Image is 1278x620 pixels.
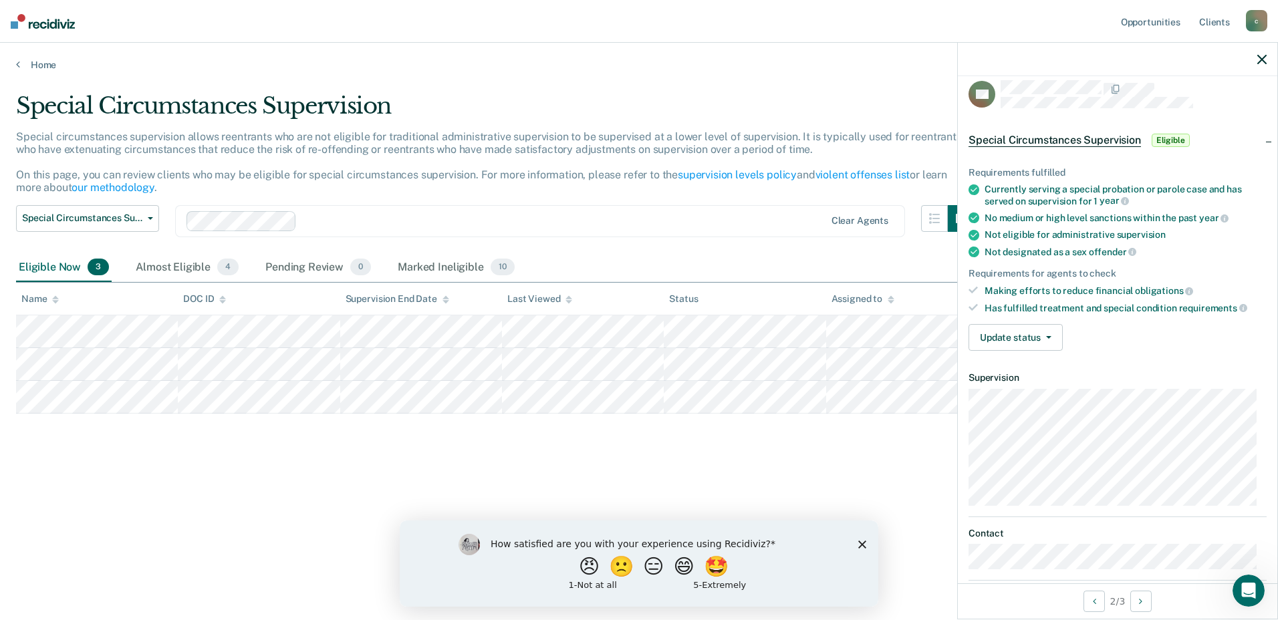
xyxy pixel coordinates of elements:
div: Requirements for agents to check [969,268,1267,279]
div: Marked Ineligible [395,253,517,283]
div: Making efforts to reduce financial [985,285,1267,297]
span: 10 [491,259,515,276]
div: Clear agents [832,215,888,226]
iframe: Survey by Kim from Recidiviz [400,520,878,607]
img: Recidiviz [11,14,75,29]
div: Name [21,293,59,305]
span: year [1100,195,1129,206]
div: DOC ID [183,293,226,305]
div: Special Circumstances Supervision [16,92,975,130]
button: Next Opportunity [1130,591,1152,612]
div: Special Circumstances SupervisionEligible [958,119,1277,162]
div: Eligible Now [16,253,112,283]
a: Home [16,59,1262,71]
dt: Supervision [969,372,1267,383]
div: Has fulfilled treatment and special condition [985,302,1267,314]
div: No medium or high level sanctions within the past [985,212,1267,224]
button: Update status [969,324,1063,351]
div: Not designated as a sex [985,246,1267,258]
div: 2 / 3 [958,583,1277,619]
div: Pending Review [263,253,374,283]
span: supervision [1117,229,1166,240]
a: supervision levels policy [678,168,797,181]
span: offender [1089,247,1137,257]
span: 0 [350,259,371,276]
dt: Contact [969,528,1267,539]
div: Last Viewed [507,293,572,305]
span: obligations [1135,285,1193,296]
span: Special Circumstances Supervision [969,134,1141,147]
button: Previous Opportunity [1083,591,1105,612]
span: 4 [217,259,239,276]
a: violent offenses list [815,168,910,181]
div: Almost Eligible [133,253,241,283]
span: year [1199,212,1229,223]
div: c [1246,10,1267,31]
span: 3 [88,259,109,276]
div: Supervision End Date [346,293,449,305]
a: our methodology [72,181,154,194]
div: Status [669,293,698,305]
span: Eligible [1152,134,1190,147]
span: Special Circumstances Supervision [22,212,142,224]
iframe: Intercom live chat [1233,575,1265,607]
div: Currently serving a special probation or parole case and has served on supervision for 1 [985,184,1267,206]
span: requirements [1179,303,1247,313]
p: Special circumstances supervision allows reentrants who are not eligible for traditional administ... [16,130,962,194]
div: Requirements fulfilled [969,167,1267,178]
div: Assigned to [832,293,894,305]
div: Not eligible for administrative [985,229,1267,241]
